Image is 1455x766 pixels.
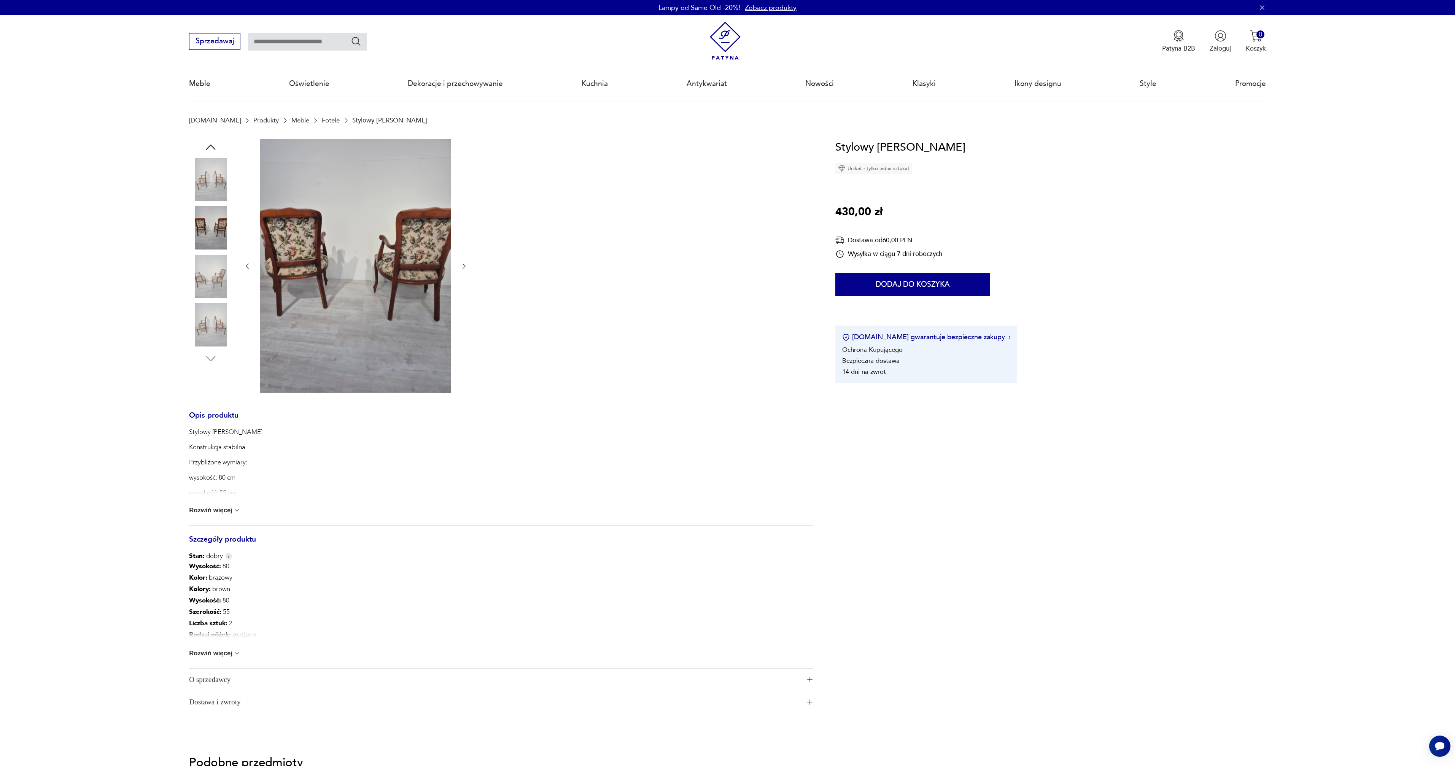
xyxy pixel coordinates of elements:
[189,630,231,639] b: Rodzaj nóżek :
[835,163,912,174] div: Unikat - tylko jedna sztuka!
[260,139,451,393] img: Zdjęcie produktu Stylowy Fotel Ludwikowski
[189,458,398,467] p: Przybliżone wymiary:
[253,117,279,124] a: Produkty
[189,551,205,560] b: Stan:
[835,273,990,296] button: Dodaj do koszyka
[189,691,801,713] span: Dostawa i zwroty
[842,332,1011,342] button: [DOMAIN_NAME] gwarantuje bezpieczne zakupy
[189,572,256,583] p: brązowy
[582,66,608,101] a: Kuchnia
[189,488,398,497] p: szerokość: 55,cm
[189,427,398,437] p: Stylowy [PERSON_NAME]
[189,473,398,482] p: wysokość: 80 cm
[189,669,801,691] span: O sprzedawcy
[189,619,227,628] b: Liczba sztuk :
[189,206,232,250] img: Zdjęcie produktu Stylowy Fotel Ludwikowski
[1215,30,1226,42] img: Ikonka użytkownika
[189,551,223,561] span: dobry
[189,443,398,452] p: Konstrukcja stabilna
[189,629,256,640] p: zwężane
[1250,30,1262,42] img: Ikona koszyka
[835,250,942,259] div: Wysyłka w ciągu 7 dni roboczych
[1210,30,1231,53] button: Zaloguj
[225,553,232,559] img: Info icon
[189,255,232,298] img: Zdjęcie produktu Stylowy Fotel Ludwikowski
[189,39,240,45] a: Sprzedawaj
[189,561,256,572] p: 80
[835,203,883,221] p: 430,00 zł
[1256,30,1264,38] div: 0
[189,585,211,593] b: Kolory :
[1246,30,1266,53] button: 0Koszyk
[807,677,813,682] img: Ikona plusa
[1429,736,1450,757] iframe: Smartsupp widget button
[835,235,844,245] img: Ikona dostawy
[189,691,813,713] button: Ikona plusaDostawa i zwroty
[805,66,834,101] a: Nowości
[189,303,232,346] img: Zdjęcie produktu Stylowy Fotel Ludwikowski
[322,117,340,124] a: Fotele
[706,22,744,60] img: Patyna - sklep z meblami i dekoracjami vintage
[1162,30,1195,53] a: Ikona medaluPatyna B2B
[189,507,241,514] button: Rozwiń więcej
[1162,30,1195,53] button: Patyna B2B
[687,66,727,101] a: Antykwariat
[1246,44,1266,53] p: Koszyk
[838,165,845,172] img: Ikona diamentu
[189,606,256,618] p: 55
[842,356,900,365] li: Bezpieczna dostawa
[913,66,936,101] a: Klasyki
[1235,66,1266,101] a: Promocje
[189,537,813,552] h3: Szczegóły produktu
[189,413,813,428] h3: Opis produktu
[745,3,797,13] a: Zobacz produkty
[1140,66,1156,101] a: Style
[842,345,903,354] li: Ochrona Kupującego
[1162,44,1195,53] p: Patyna B2B
[1008,335,1011,339] img: Ikona strzałki w prawo
[189,595,256,606] p: 80
[1173,30,1185,42] img: Ikona medalu
[289,66,329,101] a: Oświetlenie
[233,507,241,514] img: chevron down
[842,367,886,376] li: 14 dni na zwrot
[189,607,221,616] b: Szerokość :
[408,66,503,101] a: Dekoracje i przechowywanie
[189,66,210,101] a: Meble
[352,117,427,124] p: Stylowy [PERSON_NAME]
[189,650,241,657] button: Rozwiń więcej
[658,3,740,13] p: Lampy od Same Old -20%!
[291,117,309,124] a: Meble
[807,699,813,705] img: Ikona plusa
[1015,66,1061,101] a: Ikony designu
[189,596,221,605] b: Wysokość :
[189,562,221,571] b: Wysokość :
[835,235,942,245] div: Dostawa od 60,00 PLN
[189,669,813,691] button: Ikona plusaO sprzedawcy
[189,158,232,201] img: Zdjęcie produktu Stylowy Fotel Ludwikowski
[1210,44,1231,53] p: Zaloguj
[189,618,256,629] p: 2
[233,650,241,657] img: chevron down
[189,573,207,582] b: Kolor:
[189,583,256,595] p: brown
[835,139,965,156] h1: Stylowy [PERSON_NAME]
[189,117,241,124] a: [DOMAIN_NAME]
[351,36,362,47] button: Szukaj
[189,33,240,50] button: Sprzedawaj
[842,334,850,341] img: Ikona certyfikatu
